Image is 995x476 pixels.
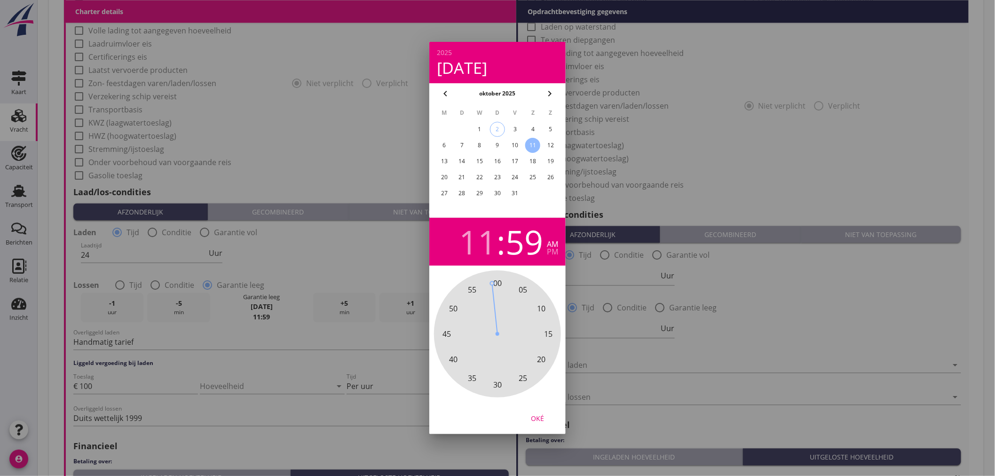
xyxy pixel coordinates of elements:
button: 21 [455,170,470,185]
span: 35 [468,373,476,384]
span: 25 [519,373,527,384]
span: 00 [493,278,502,289]
button: 3 [508,122,523,137]
button: 28 [455,186,470,201]
div: am [547,240,558,248]
button: 9 [490,138,505,153]
div: [DATE] [437,60,558,76]
th: D [489,105,506,121]
th: Z [542,105,559,121]
span: 40 [449,354,458,365]
th: W [471,105,488,121]
th: V [507,105,524,121]
span: 55 [468,284,476,295]
button: 2 [490,122,505,137]
div: pm [547,248,558,255]
button: 12 [543,138,558,153]
button: 20 [437,170,452,185]
button: 7 [455,138,470,153]
div: 2 [490,122,505,136]
span: 05 [519,284,527,295]
button: 1 [472,122,487,137]
button: 17 [508,154,523,169]
button: 27 [437,186,452,201]
div: 59 [505,225,543,258]
span: 20 [537,354,546,365]
button: 14 [455,154,470,169]
button: 29 [472,186,487,201]
button: 30 [490,186,505,201]
span: 10 [537,303,546,314]
i: chevron_right [544,88,555,99]
button: 23 [490,170,505,185]
button: 25 [525,170,540,185]
th: M [436,105,453,121]
button: 11 [525,138,540,153]
i: chevron_left [440,88,451,99]
button: 6 [437,138,452,153]
button: Oké [517,410,558,427]
span: 15 [544,328,553,340]
button: 24 [508,170,523,185]
div: 2025 [437,49,558,56]
div: Oké [524,413,551,423]
div: 11 [459,225,497,258]
button: 31 [508,186,523,201]
span: : [497,225,505,258]
button: 8 [472,138,487,153]
button: 5 [543,122,558,137]
span: 50 [449,303,458,314]
th: Z [525,105,542,121]
button: 13 [437,154,452,169]
button: oktober 2025 [477,87,519,101]
button: 10 [508,138,523,153]
button: 22 [472,170,487,185]
th: D [454,105,471,121]
button: 15 [472,154,487,169]
button: 18 [525,154,540,169]
button: 16 [490,154,505,169]
button: 26 [543,170,558,185]
span: 45 [442,328,451,340]
span: 30 [493,379,502,390]
button: 4 [525,122,540,137]
button: 19 [543,154,558,169]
